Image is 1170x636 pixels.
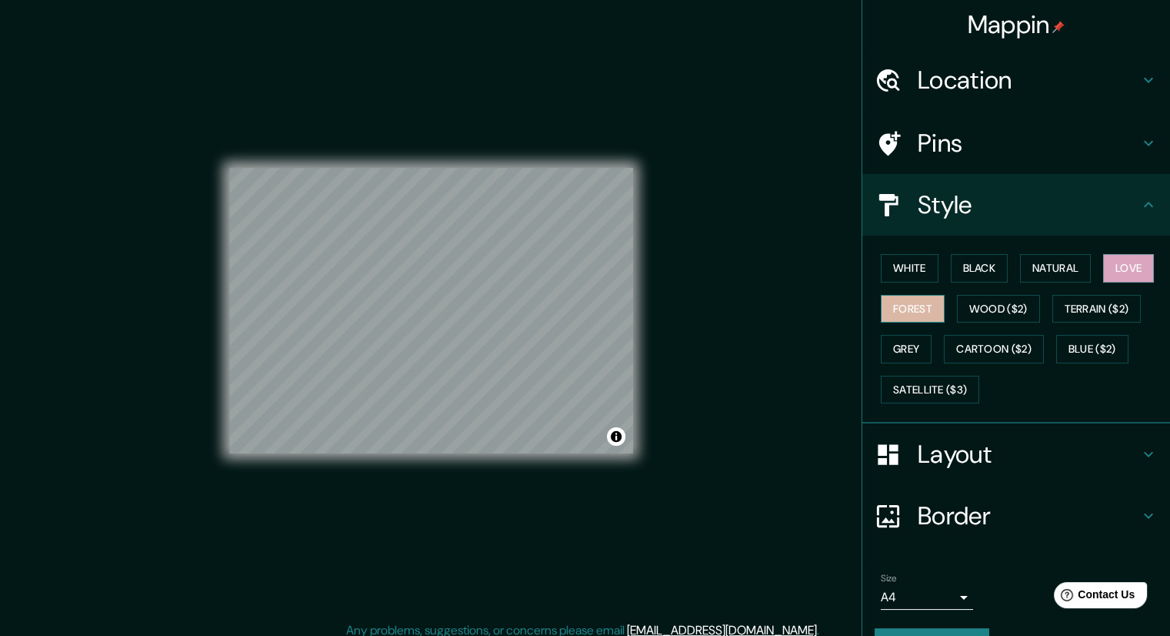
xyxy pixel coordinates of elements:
button: Love [1103,254,1154,283]
h4: Style [918,189,1139,220]
div: A4 [881,585,973,610]
button: Natural [1020,254,1091,283]
button: Satellite ($3) [881,376,979,404]
h4: Pins [918,128,1139,159]
button: Cartoon ($2) [944,335,1044,363]
button: Forest [881,295,945,323]
div: Layout [862,423,1170,485]
div: Style [862,174,1170,236]
iframe: Help widget launcher [1033,576,1153,619]
button: Grey [881,335,932,363]
div: Location [862,49,1170,111]
img: pin-icon.png [1052,21,1065,33]
canvas: Map [229,168,633,454]
div: Border [862,485,1170,547]
label: Size [881,572,897,585]
button: Wood ($2) [957,295,1040,323]
button: Toggle attribution [607,427,625,446]
button: White [881,254,938,283]
h4: Location [918,65,1139,95]
h4: Mappin [968,9,1065,40]
button: Blue ($2) [1056,335,1128,363]
button: Black [951,254,1008,283]
h4: Border [918,500,1139,531]
button: Terrain ($2) [1052,295,1142,323]
div: Pins [862,112,1170,174]
h4: Layout [918,439,1139,470]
